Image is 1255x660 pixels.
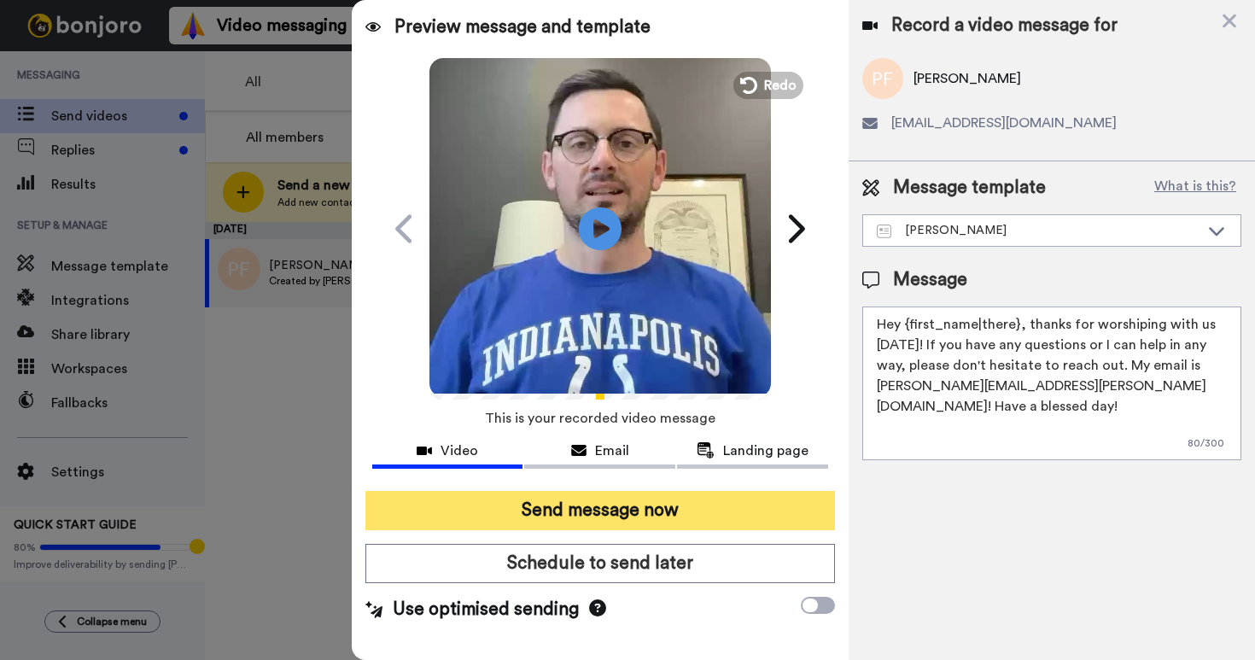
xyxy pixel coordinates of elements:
img: Message-temps.svg [877,225,891,238]
img: Profile image for Grant [38,51,66,79]
div: [PERSON_NAME] [877,222,1200,239]
span: Use optimised sending [393,597,579,622]
button: Schedule to send later [365,544,835,583]
span: Video [441,441,478,461]
img: mute-white.svg [55,55,75,75]
p: Message from Grant, sent Just now [74,66,295,81]
span: Message template [893,175,1046,201]
span: Email [595,441,629,461]
span: Hi [PERSON_NAME], thank you so much for signing up! I wanted to say thanks in person with a quick... [96,15,226,190]
img: c638375f-eacb-431c-9714-bd8d08f708a7-1584310529.jpg [2,3,48,50]
span: This is your recorded video message [485,400,715,437]
p: Thanks for being with us for 4 months - it's flown by! How can we make the next 4 months even bet... [74,49,295,66]
span: [EMAIL_ADDRESS][DOMAIN_NAME] [891,113,1117,133]
button: Send message now [365,491,835,530]
button: What is this? [1149,175,1241,201]
span: Message [893,267,967,293]
span: Landing page [723,441,808,461]
textarea: Hey {first_name|there}, thanks for worshiping with us [DATE]! If you have any questions or I can ... [862,307,1241,460]
div: message notification from Grant, Just now. Thanks for being with us for 4 months - it's flown by!... [26,36,316,92]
